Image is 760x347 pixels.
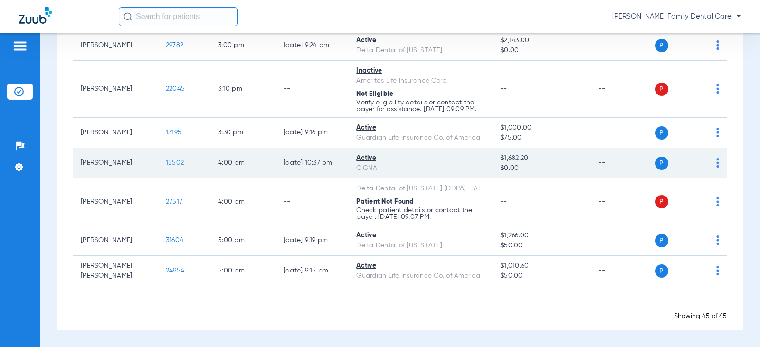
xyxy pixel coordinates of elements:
[276,225,349,256] td: [DATE] 9:19 PM
[500,241,583,251] span: $50.00
[500,153,583,163] span: $1,682.20
[500,123,583,133] span: $1,000.00
[716,266,719,275] img: group-dot-blue.svg
[356,261,485,271] div: Active
[716,40,719,50] img: group-dot-blue.svg
[119,7,237,26] input: Search for patients
[590,256,655,286] td: --
[356,123,485,133] div: Active
[210,118,276,148] td: 3:30 PM
[612,12,741,21] span: [PERSON_NAME] Family Dental Care
[716,128,719,137] img: group-dot-blue.svg
[356,46,485,56] div: Delta Dental of [US_STATE]
[655,264,668,278] span: P
[276,178,349,225] td: --
[166,198,182,205] span: 27517
[590,118,655,148] td: --
[500,163,583,173] span: $0.00
[590,225,655,256] td: --
[500,271,583,281] span: $50.00
[276,118,349,148] td: [DATE] 9:16 PM
[716,197,719,206] img: group-dot-blue.svg
[500,36,583,46] span: $2,143.00
[590,30,655,61] td: --
[500,198,507,205] span: --
[166,129,181,136] span: 13195
[356,198,414,205] span: Patient Not Found
[356,66,485,76] div: Inactive
[210,256,276,286] td: 5:00 PM
[166,85,185,92] span: 22045
[73,256,158,286] td: [PERSON_NAME] [PERSON_NAME]
[276,256,349,286] td: [DATE] 9:15 PM
[655,39,668,52] span: P
[73,61,158,118] td: [PERSON_NAME]
[210,178,276,225] td: 4:00 PM
[590,178,655,225] td: --
[276,148,349,178] td: [DATE] 10:37 PM
[166,267,184,274] span: 24954
[356,153,485,163] div: Active
[356,163,485,173] div: CIGNA
[500,85,507,92] span: --
[356,241,485,251] div: Delta Dental of [US_STATE]
[655,126,668,140] span: P
[356,36,485,46] div: Active
[166,237,183,244] span: 31604
[356,207,485,220] p: Check patient details or contact the payer. [DATE] 09:07 PM.
[210,225,276,256] td: 5:00 PM
[674,313,727,319] span: Showing 45 of 45
[166,159,184,166] span: 15502
[590,148,655,178] td: --
[73,118,158,148] td: [PERSON_NAME]
[73,225,158,256] td: [PERSON_NAME]
[716,84,719,94] img: group-dot-blue.svg
[73,148,158,178] td: [PERSON_NAME]
[655,157,668,170] span: P
[73,178,158,225] td: [PERSON_NAME]
[123,12,132,21] img: Search Icon
[356,99,485,113] p: Verify eligibility details or contact the payer for assistance. [DATE] 09:09 PM.
[166,42,183,48] span: 29782
[12,40,28,52] img: hamburger-icon
[276,30,349,61] td: [DATE] 9:24 PM
[73,30,158,61] td: [PERSON_NAME]
[210,148,276,178] td: 4:00 PM
[210,61,276,118] td: 3:10 PM
[356,133,485,143] div: Guardian Life Insurance Co. of America
[655,234,668,247] span: P
[356,271,485,281] div: Guardian Life Insurance Co. of America
[210,30,276,61] td: 3:00 PM
[716,158,719,168] img: group-dot-blue.svg
[500,261,583,271] span: $1,010.60
[655,83,668,96] span: P
[500,46,583,56] span: $0.00
[655,195,668,208] span: P
[356,231,485,241] div: Active
[716,235,719,245] img: group-dot-blue.svg
[500,231,583,241] span: $1,266.00
[356,91,393,97] span: Not Eligible
[356,184,485,194] div: Delta Dental of [US_STATE] (DDPA) - AI
[590,61,655,118] td: --
[356,76,485,86] div: Ameritas Life Insurance Corp.
[276,61,349,118] td: --
[500,133,583,143] span: $75.00
[19,7,52,24] img: Zuub Logo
